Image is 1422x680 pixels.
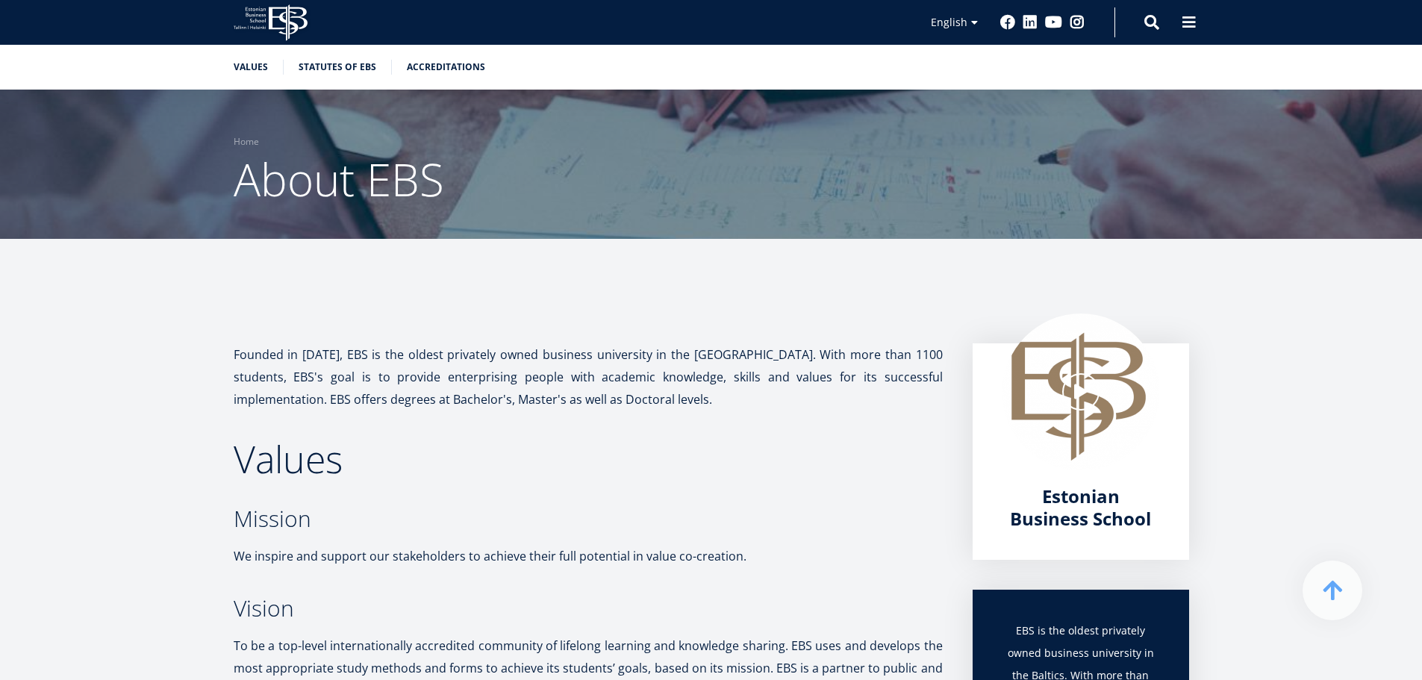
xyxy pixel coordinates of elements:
a: Home [234,134,259,149]
span: Estonian Business School [1010,484,1151,531]
a: Values [234,60,268,75]
span: About EBS [234,149,444,210]
a: Facebook [1000,15,1015,30]
a: Accreditations [407,60,485,75]
p: Founded in [DATE], EBS is the oldest privately owned business university in the [GEOGRAPHIC_DATA]... [234,343,943,411]
a: Statutes of EBS [299,60,376,75]
p: We inspire and support our stakeholders to achieve their full potential in value co-creation.​ [234,545,943,567]
a: Linkedin [1023,15,1038,30]
h2: Values [234,440,943,478]
a: Youtube [1045,15,1062,30]
h3: Vision [234,597,943,620]
a: Estonian Business School [1002,485,1159,530]
a: Instagram [1070,15,1085,30]
h3: Mission [234,508,943,530]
